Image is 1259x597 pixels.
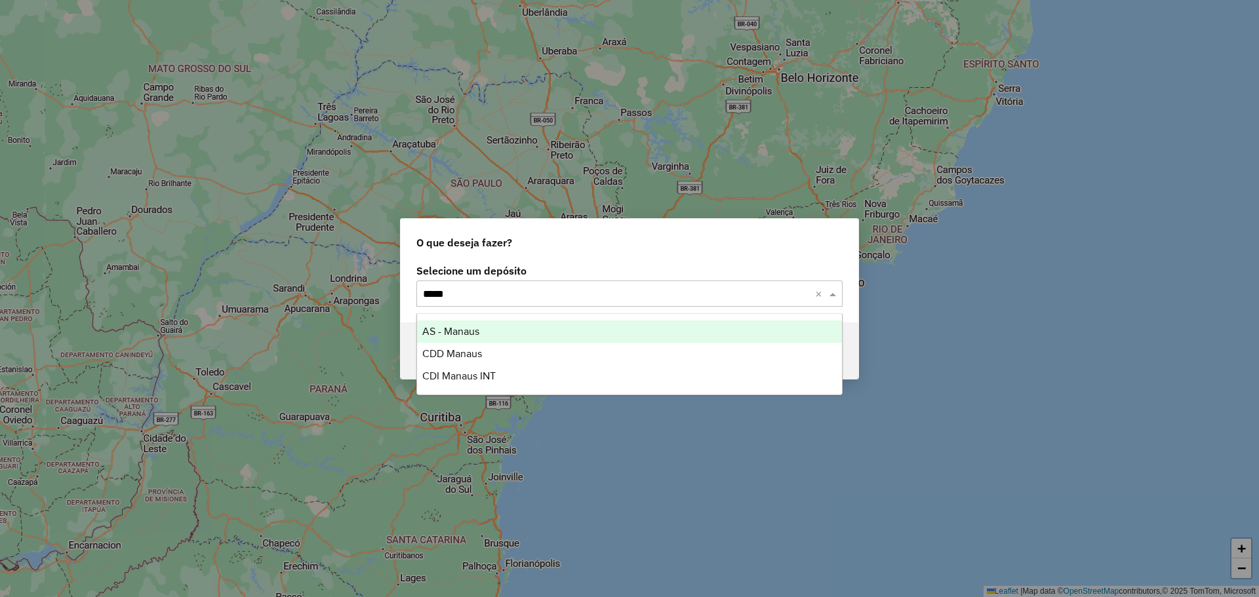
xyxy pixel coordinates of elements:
ng-dropdown-panel: Options list [416,313,843,395]
span: CDI Manaus INT [422,370,496,381]
span: O que deseja fazer? [416,235,512,250]
label: Selecione um depósito [416,263,843,279]
span: CDD Manaus [422,348,482,359]
span: Clear all [815,286,826,301]
span: AS - Manaus [422,326,479,337]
